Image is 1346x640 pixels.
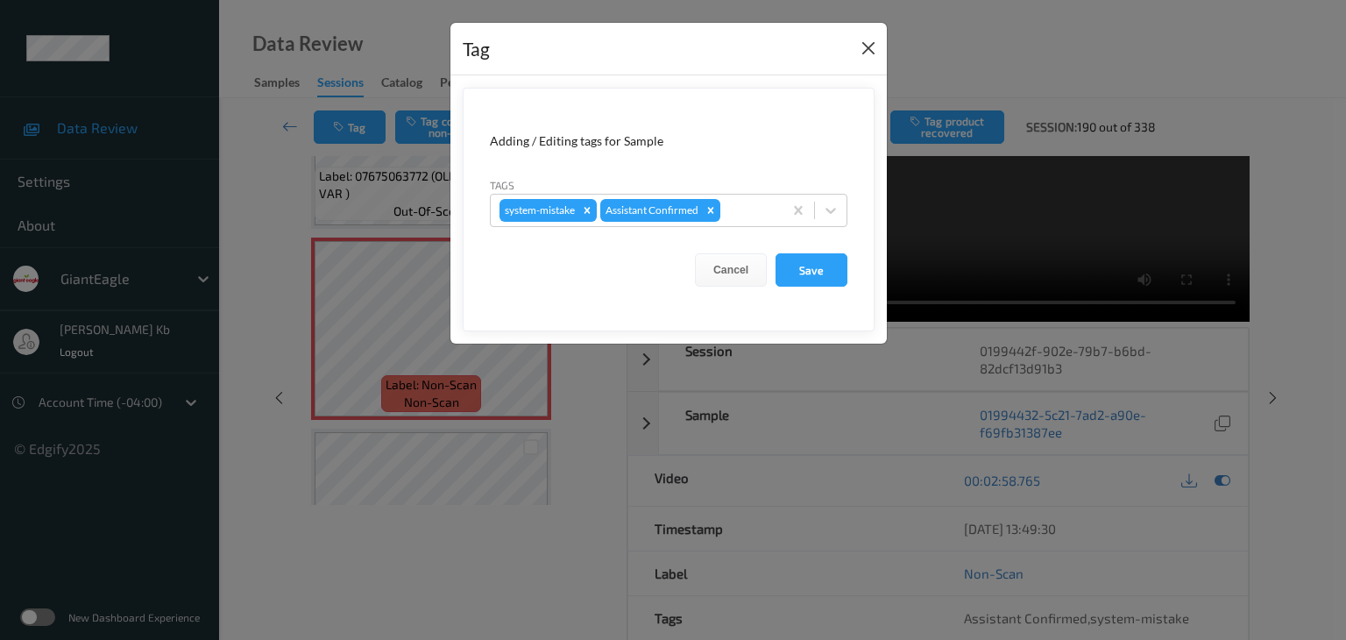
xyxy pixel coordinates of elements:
div: Remove Assistant Confirmed [701,199,720,222]
div: Remove system-mistake [577,199,597,222]
div: system-mistake [499,199,577,222]
button: Cancel [695,253,767,287]
div: Adding / Editing tags for Sample [490,132,847,150]
label: Tags [490,177,514,193]
div: Assistant Confirmed [600,199,701,222]
button: Save [776,253,847,287]
button: Close [856,36,881,60]
div: Tag [463,35,490,63]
